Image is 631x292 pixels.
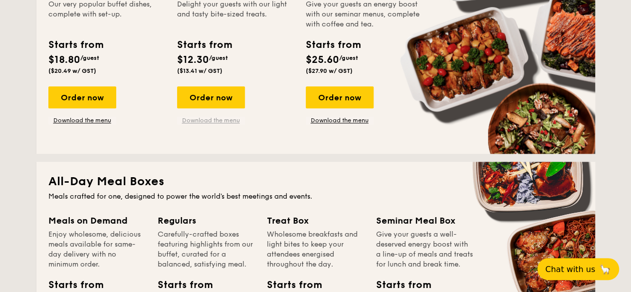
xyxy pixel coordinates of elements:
[48,37,103,52] div: Starts from
[48,67,96,74] span: ($20.49 w/ GST)
[158,214,255,228] div: Regulars
[48,230,146,270] div: Enjoy wholesome, delicious meals available for same-day delivery with no minimum order.
[339,54,358,61] span: /guest
[48,116,116,124] a: Download the menu
[376,230,473,270] div: Give your guests a well-deserved energy boost with a line-up of meals and treats for lunch and br...
[158,230,255,270] div: Carefully-crafted boxes featuring highlights from our buffet, curated for a balanced, satisfying ...
[48,54,80,66] span: $18.80
[80,54,99,61] span: /guest
[306,67,353,74] span: ($27.90 w/ GST)
[376,214,473,228] div: Seminar Meal Box
[48,192,583,202] div: Meals crafted for one, designed to power the world's best meetings and events.
[177,37,231,52] div: Starts from
[209,54,228,61] span: /guest
[177,67,222,74] span: ($13.41 w/ GST)
[306,37,360,52] div: Starts from
[306,54,339,66] span: $25.60
[267,230,364,270] div: Wholesome breakfasts and light bites to keep your attendees energised throughout the day.
[177,86,245,108] div: Order now
[537,258,619,280] button: Chat with us🦙
[48,214,146,228] div: Meals on Demand
[599,264,611,275] span: 🦙
[177,116,245,124] a: Download the menu
[48,174,583,190] h2: All-Day Meal Boxes
[306,86,374,108] div: Order now
[545,265,595,274] span: Chat with us
[177,54,209,66] span: $12.30
[267,214,364,228] div: Treat Box
[48,86,116,108] div: Order now
[306,116,374,124] a: Download the menu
